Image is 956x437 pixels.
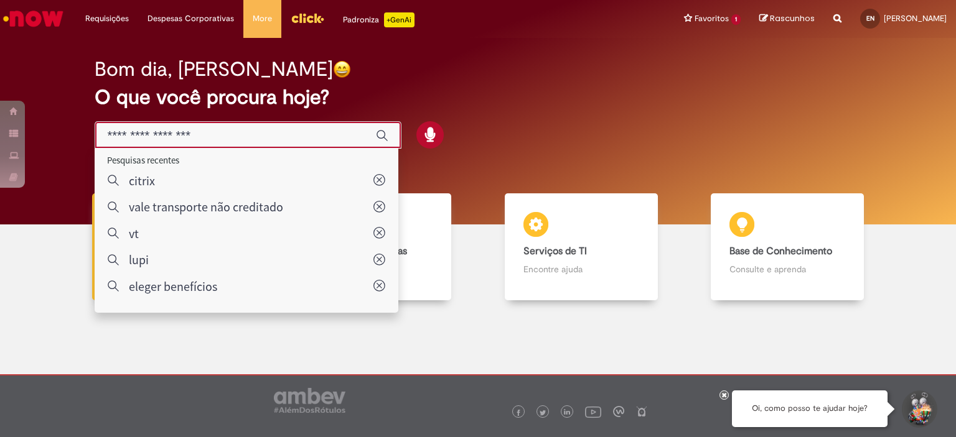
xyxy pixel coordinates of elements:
[478,193,685,301] a: Serviços de TI Encontre ajuda
[729,245,832,257] b: Base de Conhecimento
[384,12,415,27] p: +GenAi
[291,9,324,27] img: click_logo_yellow_360x200.png
[732,390,888,427] div: Oi, como posso te ajudar hoje?
[148,12,234,25] span: Despesas Corporativas
[95,58,333,80] h2: Bom dia, [PERSON_NAME]
[770,12,815,24] span: Rascunhos
[685,193,891,301] a: Base de Conhecimento Consulte e aprenda
[729,263,845,275] p: Consulte e aprenda
[274,388,345,413] img: logo_footer_ambev_rotulo_gray.png
[900,390,937,428] button: Iniciar Conversa de Suporte
[65,193,272,301] a: Tirar dúvidas Tirar dúvidas com Lupi Assist e Gen Ai
[585,403,601,420] img: logo_footer_youtube.png
[884,13,947,24] span: [PERSON_NAME]
[1,6,65,31] img: ServiceNow
[95,86,862,108] h2: O que você procura hoje?
[333,60,351,78] img: happy-face.png
[636,406,647,417] img: logo_footer_naosei.png
[564,409,570,416] img: logo_footer_linkedin.png
[523,263,639,275] p: Encontre ajuda
[85,12,129,25] span: Requisições
[515,410,522,416] img: logo_footer_facebook.png
[866,14,874,22] span: EN
[253,12,272,25] span: More
[523,245,587,257] b: Serviços de TI
[540,410,546,416] img: logo_footer_twitter.png
[731,14,741,25] span: 1
[759,13,815,25] a: Rascunhos
[695,12,729,25] span: Favoritos
[613,406,624,417] img: logo_footer_workplace.png
[343,12,415,27] div: Padroniza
